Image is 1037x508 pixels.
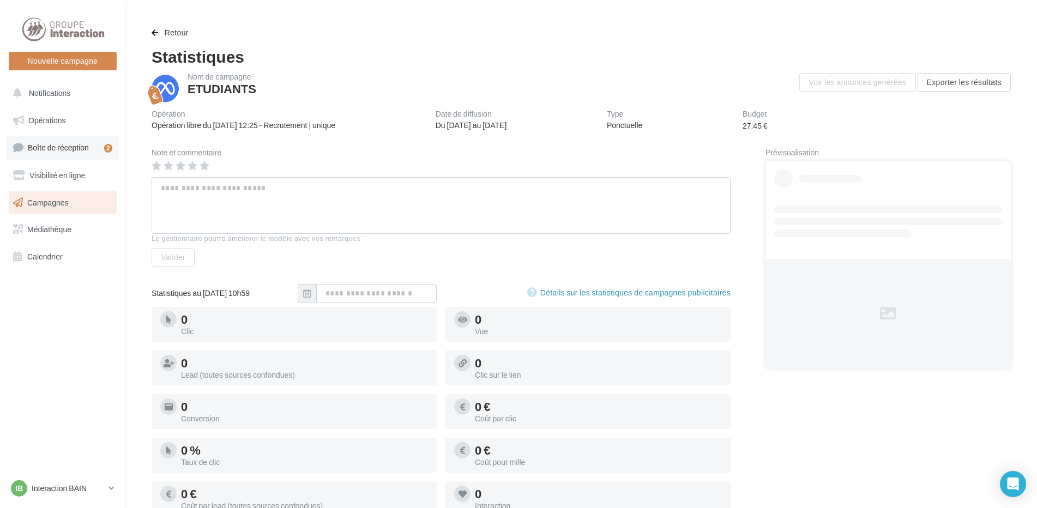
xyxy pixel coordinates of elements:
[152,248,195,267] button: Valider
[27,225,71,234] span: Médiathèque
[29,88,70,98] span: Notifications
[188,83,256,95] div: ETUDIANTS
[32,483,104,494] p: Interaction BAIN
[475,371,722,379] div: Clic sur le lien
[607,110,642,118] div: Type
[7,191,119,214] a: Campagnes
[152,26,193,39] button: Retour
[7,136,119,159] a: Boîte de réception2
[181,444,428,456] div: 0 %
[475,401,722,413] div: 0 €
[7,82,114,105] button: Notifications
[743,110,768,118] div: Budget
[475,313,722,325] div: 0
[15,483,23,494] span: IB
[152,288,298,299] div: Statistiques au [DATE] 10h59
[475,415,722,422] div: Coût par clic
[181,357,428,369] div: 0
[799,73,915,92] button: Voir les annonces générées
[152,120,335,131] div: Opération libre du [DATE] 12:25 - Recrutement | unique
[475,328,722,335] div: Vue
[7,218,119,241] a: Médiathèque
[181,313,428,325] div: 0
[152,149,731,156] div: Note et commentaire
[918,73,1011,92] button: Exporter les résultats
[436,110,507,118] div: Date de diffusion
[181,328,428,335] div: Clic
[181,371,428,379] div: Lead (toutes sources confondues)
[607,120,642,131] div: Ponctuelle
[9,478,117,499] a: IB Interaction BAIN
[181,458,428,466] div: Taux de clic
[475,458,722,466] div: Coût pour mille
[27,197,69,207] span: Campagnes
[152,48,1011,64] div: Statistiques
[104,144,112,153] div: 2
[28,143,89,152] span: Boîte de réception
[181,401,428,413] div: 0
[27,252,63,261] span: Calendrier
[475,357,722,369] div: 0
[475,444,722,456] div: 0 €
[152,110,335,118] div: Opération
[7,245,119,268] a: Calendrier
[7,109,119,132] a: Opérations
[436,120,507,131] div: Du [DATE] au [DATE]
[181,488,428,500] div: 0 €
[527,286,731,299] a: Détails sur les statistiques de campagnes publicitaires
[743,120,768,131] div: 27.45 €
[152,234,731,244] div: Le gestionnaire pourra améliorer le modèle avec vos remarques
[1000,471,1026,497] div: Open Intercom Messenger
[165,28,189,37] span: Retour
[9,52,117,70] button: Nouvelle campagne
[188,73,256,81] div: Nom de campagne
[765,149,1011,156] div: Prévisualisation
[475,488,722,500] div: 0
[28,116,65,125] span: Opérations
[7,164,119,187] a: Visibilité en ligne
[29,171,85,180] span: Visibilité en ligne
[181,415,428,422] div: Conversion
